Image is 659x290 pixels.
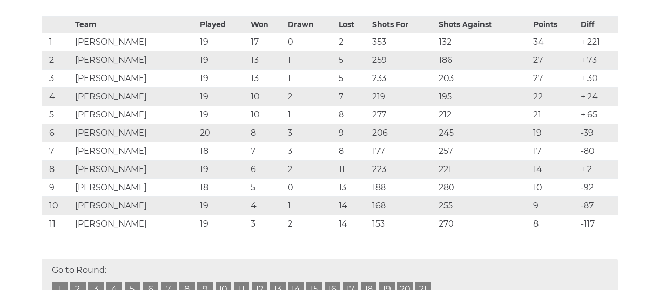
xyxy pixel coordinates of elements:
[436,197,531,215] td: 255
[336,124,370,142] td: 9
[436,161,531,179] td: 221
[436,106,531,124] td: 212
[578,17,617,33] th: Diff
[248,88,286,106] td: 10
[436,70,531,88] td: 203
[336,106,370,124] td: 8
[531,215,578,233] td: 8
[370,106,436,124] td: 277
[285,33,336,51] td: 0
[370,17,436,33] th: Shots For
[578,197,617,215] td: -87
[436,124,531,142] td: 245
[285,51,336,70] td: 1
[531,51,578,70] td: 27
[336,142,370,161] td: 8
[248,142,286,161] td: 7
[73,142,198,161] td: [PERSON_NAME]
[197,70,248,88] td: 19
[285,197,336,215] td: 1
[248,70,286,88] td: 13
[42,161,73,179] td: 8
[531,33,578,51] td: 34
[285,179,336,197] td: 0
[197,215,248,233] td: 19
[248,197,286,215] td: 4
[197,51,248,70] td: 19
[370,70,436,88] td: 233
[73,51,198,70] td: [PERSON_NAME]
[336,51,370,70] td: 5
[285,70,336,88] td: 1
[531,17,578,33] th: Points
[578,88,617,106] td: + 24
[248,161,286,179] td: 6
[73,124,198,142] td: [PERSON_NAME]
[42,197,73,215] td: 10
[336,70,370,88] td: 5
[197,106,248,124] td: 19
[531,124,578,142] td: 19
[285,124,336,142] td: 3
[248,124,286,142] td: 8
[336,33,370,51] td: 2
[73,106,198,124] td: [PERSON_NAME]
[197,17,248,33] th: Played
[531,70,578,88] td: 27
[370,215,436,233] td: 153
[336,88,370,106] td: 7
[73,197,198,215] td: [PERSON_NAME]
[248,179,286,197] td: 5
[42,124,73,142] td: 6
[42,88,73,106] td: 4
[531,179,578,197] td: 10
[73,161,198,179] td: [PERSON_NAME]
[73,70,198,88] td: [PERSON_NAME]
[197,179,248,197] td: 18
[42,215,73,233] td: 11
[336,17,370,33] th: Lost
[197,124,248,142] td: 20
[578,179,617,197] td: -92
[370,124,436,142] td: 206
[336,179,370,197] td: 13
[42,51,73,70] td: 2
[578,124,617,142] td: -39
[197,88,248,106] td: 19
[73,17,198,33] th: Team
[285,142,336,161] td: 3
[42,33,73,51] td: 1
[436,142,531,161] td: 257
[42,106,73,124] td: 5
[370,33,436,51] td: 353
[336,161,370,179] td: 11
[197,33,248,51] td: 19
[73,215,198,233] td: [PERSON_NAME]
[531,106,578,124] td: 21
[248,106,286,124] td: 10
[436,33,531,51] td: 132
[248,33,286,51] td: 17
[436,215,531,233] td: 270
[370,88,436,106] td: 219
[531,142,578,161] td: 17
[436,51,531,70] td: 186
[370,142,436,161] td: 177
[578,106,617,124] td: + 65
[578,215,617,233] td: -117
[578,161,617,179] td: + 2
[248,215,286,233] td: 3
[370,161,436,179] td: 223
[248,17,286,33] th: Won
[197,161,248,179] td: 19
[73,33,198,51] td: [PERSON_NAME]
[248,51,286,70] td: 13
[285,17,336,33] th: Drawn
[578,51,617,70] td: + 73
[197,197,248,215] td: 19
[42,179,73,197] td: 9
[578,142,617,161] td: -80
[42,142,73,161] td: 7
[285,106,336,124] td: 1
[436,88,531,106] td: 195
